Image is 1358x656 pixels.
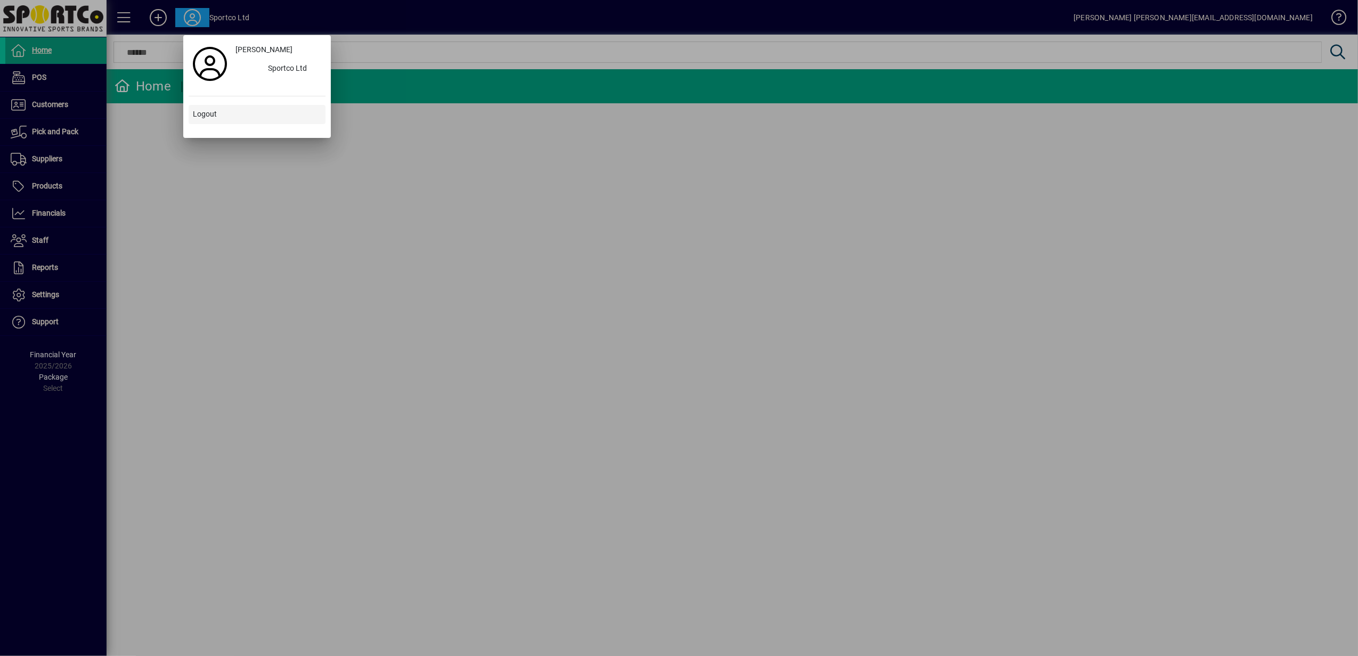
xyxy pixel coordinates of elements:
span: Logout [193,109,217,120]
a: [PERSON_NAME] [231,40,326,60]
span: [PERSON_NAME] [235,44,292,55]
div: Sportco Ltd [259,60,326,79]
button: Logout [189,105,326,124]
a: Profile [189,54,231,73]
button: Sportco Ltd [231,60,326,79]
